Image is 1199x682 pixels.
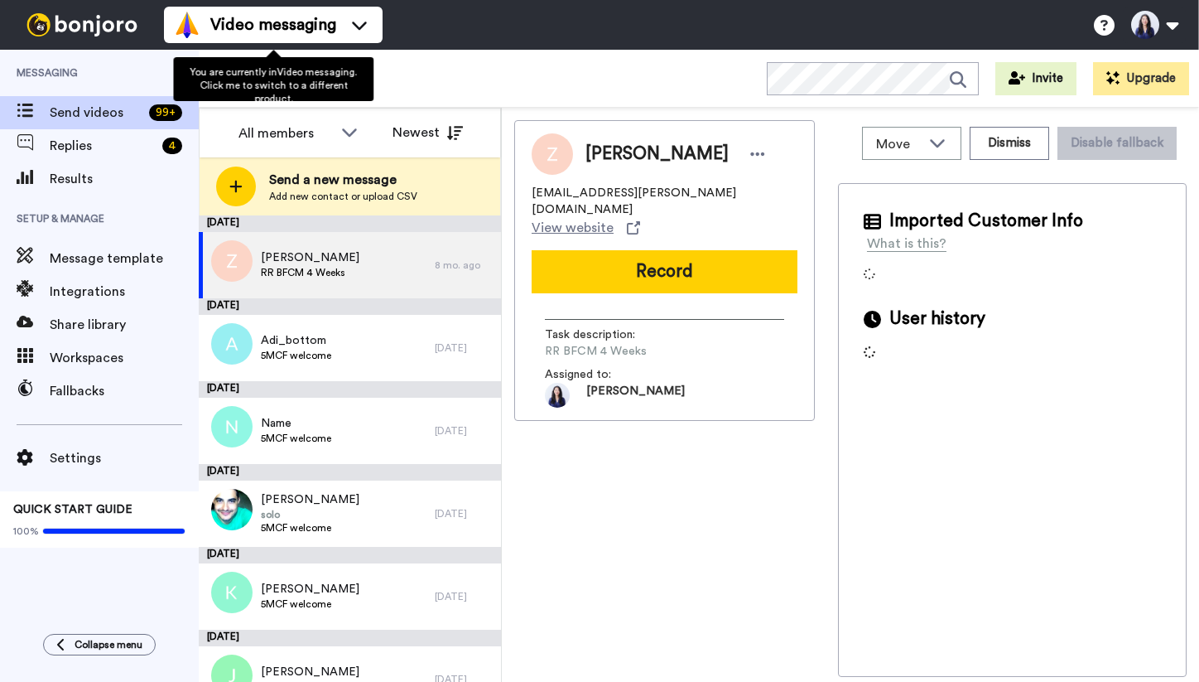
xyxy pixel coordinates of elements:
[261,432,331,445] span: 5MCF welcome
[435,259,493,272] div: 8 mo. ago
[50,448,199,468] span: Settings
[190,67,357,104] span: You are currently in Video messaging . Click me to switch to a different product.
[43,634,156,655] button: Collapse menu
[211,323,253,365] img: a.png
[199,547,501,563] div: [DATE]
[532,133,573,175] img: Image of Pia
[995,62,1076,95] button: Invite
[545,326,661,343] span: Task description :
[261,581,359,597] span: [PERSON_NAME]
[13,525,39,538] span: 100%
[211,240,253,282] img: z.png
[261,249,359,266] span: [PERSON_NAME]
[75,638,142,651] span: Collapse menu
[199,298,501,315] div: [DATE]
[174,12,200,38] img: vm-color.svg
[435,424,493,438] div: [DATE]
[435,507,493,520] div: [DATE]
[50,136,156,156] span: Replies
[261,266,359,279] span: RR BFCM 4 Weeks
[261,415,331,432] span: Name
[211,572,253,613] img: k.png
[889,209,1083,234] span: Imported Customer Info
[867,234,946,254] div: What is this?
[269,170,417,190] span: Send a new message
[380,116,475,149] button: Newest
[545,383,570,408] img: f467b344-bfa4-485a-99ab-6b076d5f95c1-1700622022.jpg
[435,341,493,355] div: [DATE]
[50,103,142,123] span: Send videos
[1057,127,1177,160] button: Disable fallback
[199,630,501,646] div: [DATE]
[545,343,702,360] span: RR BFCM 4 Weeks
[435,590,493,603] div: [DATE]
[970,127,1049,160] button: Dismiss
[50,348,199,368] span: Workspaces
[261,597,359,611] span: 5MCF welcome
[532,250,797,293] button: Record
[50,249,199,268] span: Message template
[50,381,199,401] span: Fallbacks
[261,521,359,534] span: 5MCF welcome
[261,508,359,521] span: solo
[50,282,199,302] span: Integrations
[199,215,501,232] div: [DATE]
[532,185,797,218] span: [EMAIL_ADDRESS][PERSON_NAME][DOMAIN_NAME]
[532,218,640,238] a: View website
[261,664,359,680] span: [PERSON_NAME]
[199,381,501,398] div: [DATE]
[876,134,921,154] span: Move
[1093,62,1189,95] button: Upgrade
[20,13,144,36] img: bj-logo-header-white.svg
[50,169,199,189] span: Results
[261,332,331,349] span: Adi_bottom
[210,13,336,36] span: Video messaging
[199,464,501,481] div: [DATE]
[532,218,614,238] span: View website
[211,489,253,530] img: 1c25a72d-1803-4fcb-9d72-8d71bcbf7f3d.jpeg
[13,504,132,515] span: QUICK START GUIDE
[238,123,333,143] div: All members
[269,190,417,203] span: Add new contact or upload CSV
[211,406,253,447] img: n.png
[889,307,985,331] span: User history
[545,366,661,383] span: Assigned to:
[149,104,182,121] div: 99 +
[585,142,729,167] span: [PERSON_NAME]
[50,315,199,335] span: Share library
[162,138,182,154] div: 4
[261,349,331,362] span: 5MCF welcome
[586,383,685,408] span: [PERSON_NAME]
[261,491,359,508] span: [PERSON_NAME]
